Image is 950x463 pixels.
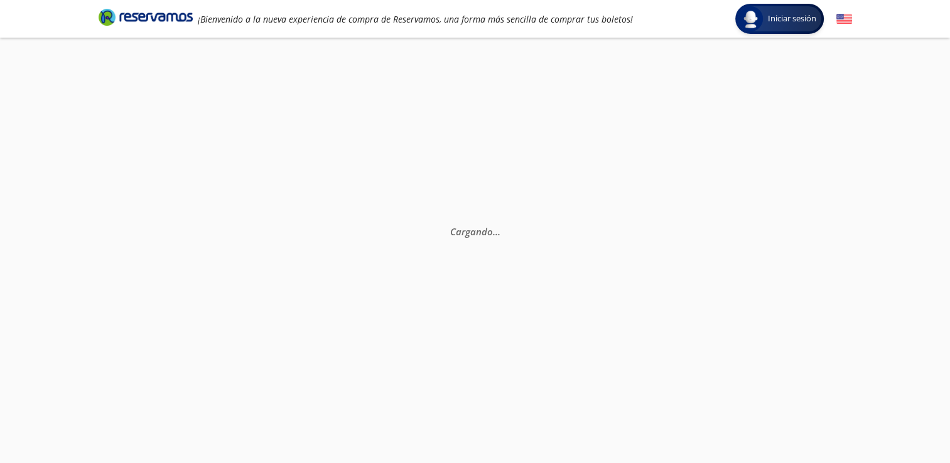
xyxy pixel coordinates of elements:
[99,8,193,30] a: Brand Logo
[99,8,193,26] i: Brand Logo
[836,11,852,27] button: English
[198,13,633,25] em: ¡Bienvenido a la nueva experiencia de compra de Reservamos, una forma más sencilla de comprar tus...
[450,225,500,238] em: Cargando
[492,225,495,238] span: .
[495,225,497,238] span: .
[497,225,500,238] span: .
[763,13,821,25] span: Iniciar sesión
